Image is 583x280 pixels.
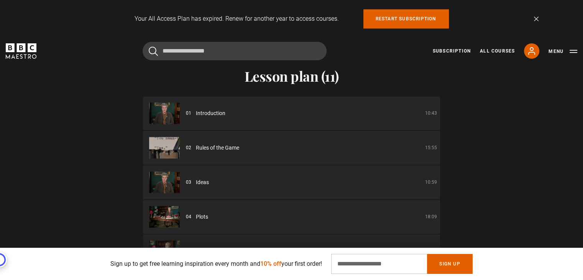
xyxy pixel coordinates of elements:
[143,68,440,84] h2: Lesson plan (11)
[186,179,191,186] p: 03
[196,178,209,186] span: Ideas
[186,110,191,117] p: 01
[425,213,437,220] p: 18:09
[427,254,472,274] button: Sign Up
[549,48,577,55] button: Toggle navigation
[186,144,191,151] p: 02
[196,109,225,117] span: Introduction
[425,179,437,186] p: 10:59
[143,42,327,60] input: Search
[425,144,437,151] p: 15:55
[196,213,208,221] span: Plots
[6,43,36,59] svg: BBC Maestro
[135,14,339,23] p: Your All Access Plan has expired. Renew for another year to access courses.
[149,46,158,56] button: Submit the search query
[260,260,281,267] span: 10% off
[363,9,449,28] a: Restart subscription
[425,110,437,117] p: 10:43
[433,48,471,54] a: Subscription
[196,144,239,152] span: Rules of the Game
[186,213,191,220] p: 04
[110,259,322,268] p: Sign up to get free learning inspiration every month and your first order!
[480,48,515,54] a: All Courses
